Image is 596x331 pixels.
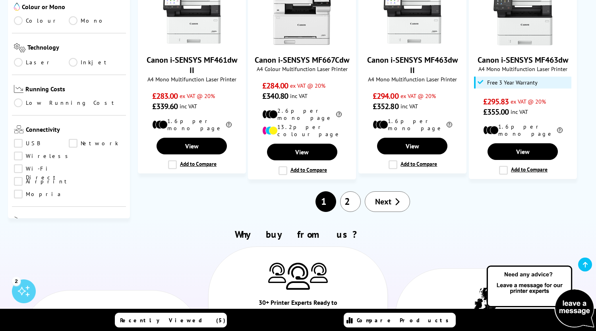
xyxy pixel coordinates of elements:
[252,65,352,73] span: A4 Colour Multifunction Laser Printer
[152,101,178,112] span: £339.60
[115,313,227,327] a: Recently Viewed (5)
[373,101,399,112] span: £352.80
[511,98,546,105] span: ex VAT @ 20%
[268,263,286,283] img: Printer Experts
[383,40,442,48] a: Canon i-SENSYS MF463dw II
[401,92,436,100] span: ex VAT @ 20%
[14,217,25,225] img: Functionality
[290,92,308,100] span: inc VAT
[373,117,452,132] li: 1.6p per mono page
[473,65,573,73] span: A4 Mono Multifunction Laser Printer
[14,152,72,160] a: Wireless
[69,58,124,67] a: Inkjet
[147,55,237,75] a: Canon i-SENSYS MF461dw II
[14,164,69,173] a: Wi-Fi Direct
[22,3,124,12] span: Colour or Mono
[286,263,310,290] img: Printer Experts
[27,217,124,227] span: Functionality
[488,143,558,160] a: View
[120,317,226,324] span: Recently Viewed (5)
[493,40,553,48] a: Canon i-SENSYS MF463dw
[389,160,437,169] label: Add to Compare
[367,55,458,75] a: Canon i-SENSYS MF463dw II
[485,264,596,329] img: Open Live Chat window
[69,16,124,25] a: Mono
[14,190,69,198] a: Mopria
[363,75,462,83] span: A4 Mono Multifunction Laser Printer
[483,123,563,137] li: 1.6p per mono page
[483,107,509,117] span: £355.00
[478,55,568,65] a: Canon i-SENSYS MF463dw
[157,138,227,154] a: View
[365,191,410,212] a: Next
[401,102,418,110] span: inc VAT
[262,123,342,138] li: 13.2p per colour page
[12,277,21,285] div: 2
[340,191,361,212] a: 2
[14,98,124,107] a: Low Running Cost
[14,3,20,11] img: Colour or Mono
[14,85,23,93] img: Running Costs
[310,263,328,283] img: Printer Experts
[253,298,343,321] div: 30+ Printer Experts Ready to Take Your Call
[483,96,509,107] span: £295.83
[357,317,453,324] span: Compare Products
[511,108,528,115] span: inc VAT
[14,58,69,67] a: Laser
[25,85,124,95] span: Running Costs
[14,16,69,25] a: Colour
[14,139,69,148] a: USB
[14,43,25,52] img: Technology
[290,82,325,89] span: ex VAT @ 20%
[26,125,124,135] span: Connectivity
[14,125,24,133] img: Connectivity
[499,166,548,175] label: Add to Compare
[152,91,178,101] span: £283.00
[255,55,349,65] a: Canon i-SENSYS MF667Cdw
[262,107,342,121] li: 2.6p per mono page
[180,102,197,110] span: inc VAT
[272,40,332,48] a: Canon i-SENSYS MF667Cdw
[168,160,217,169] label: Add to Compare
[14,177,70,186] a: Airprint
[375,196,391,207] span: Next
[279,166,327,175] label: Add to Compare
[262,91,288,101] span: £340.80
[474,280,496,316] img: UK tax payer
[262,81,288,91] span: £284.00
[162,40,222,48] a: Canon i-SENSYS MF461dw II
[180,92,215,100] span: ex VAT @ 20%
[487,79,538,86] span: Free 3 Year Warranty
[267,144,337,160] a: View
[142,75,242,83] span: A4 Mono Multifunction Laser Printer
[344,313,456,327] a: Compare Products
[69,139,124,148] a: Network
[373,91,399,101] span: £294.00
[18,228,578,241] h2: Why buy from us?
[377,138,447,154] a: View
[27,43,124,54] span: Technology
[152,117,232,132] li: 1.6p per mono page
